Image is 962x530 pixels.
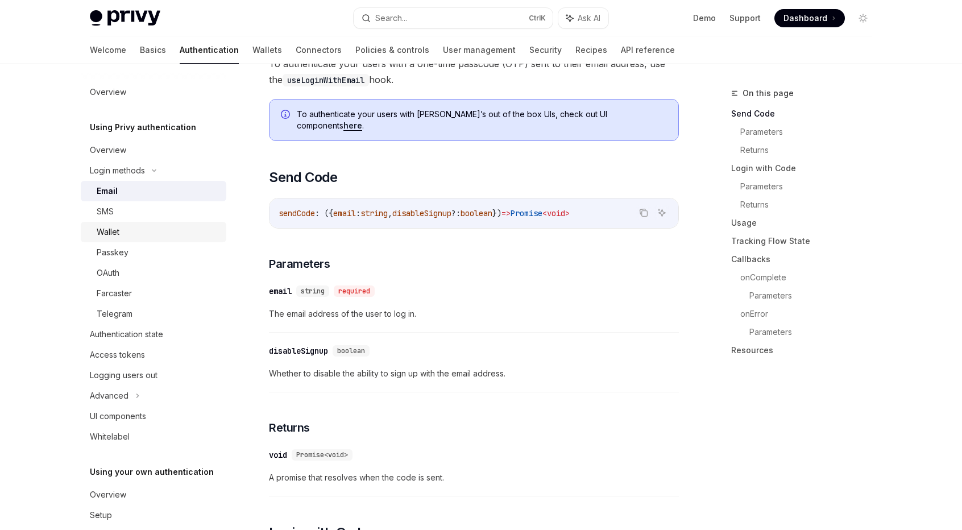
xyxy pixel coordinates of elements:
[90,465,214,479] h5: Using your own authentication
[252,36,282,64] a: Wallets
[296,450,348,459] span: Promise<void>
[81,345,226,365] a: Access tokens
[774,9,845,27] a: Dashboard
[354,8,553,28] button: Search...CtrlK
[279,208,315,218] span: sendCode
[740,177,881,196] a: Parameters
[355,36,429,64] a: Policies & controls
[97,307,132,321] div: Telegram
[731,214,881,232] a: Usage
[501,208,511,218] span: =>
[90,348,145,362] div: Access tokens
[636,205,651,220] button: Copy the contents from the code block
[443,36,516,64] a: User management
[269,420,310,436] span: Returns
[97,246,128,259] div: Passkey
[558,8,608,28] button: Ask AI
[269,307,679,321] span: The email address of the user to log in.
[81,485,226,505] a: Overview
[90,508,112,522] div: Setup
[269,471,679,485] span: A promise that resolves when the code is sent.
[140,36,166,64] a: Basics
[749,287,881,305] a: Parameters
[461,208,492,218] span: boolean
[740,123,881,141] a: Parameters
[731,232,881,250] a: Tracking Flow State
[542,208,547,218] span: <
[81,505,226,525] a: Setup
[90,164,145,177] div: Login methods
[337,346,365,355] span: boolean
[729,13,761,24] a: Support
[356,208,360,218] span: :
[81,406,226,427] a: UI components
[90,85,126,99] div: Overview
[731,341,881,359] a: Resources
[511,208,542,218] span: Promise
[81,304,226,324] a: Telegram
[749,323,881,341] a: Parameters
[269,367,679,380] span: Whether to disable the ability to sign up with the email address.
[621,36,675,64] a: API reference
[740,196,881,214] a: Returns
[315,208,333,218] span: : ({
[283,74,369,86] code: useLoginWithEmail
[81,324,226,345] a: Authentication state
[81,201,226,222] a: SMS
[90,409,146,423] div: UI components
[90,328,163,341] div: Authentication state
[451,208,461,218] span: ?:
[269,345,328,357] div: disableSignup
[492,208,501,218] span: })
[90,36,126,64] a: Welcome
[297,109,667,131] span: To authenticate your users with [PERSON_NAME]’s out of the box UIs, check out UI components .
[81,427,226,447] a: Whitelabel
[731,250,881,268] a: Callbacks
[81,140,226,160] a: Overview
[90,488,126,502] div: Overview
[97,205,114,218] div: SMS
[81,263,226,283] a: OAuth
[90,368,157,382] div: Logging users out
[392,208,451,218] span: disableSignup
[81,222,226,242] a: Wallet
[375,11,407,25] div: Search...
[97,266,119,280] div: OAuth
[97,287,132,300] div: Farcaster
[343,121,362,131] a: here
[654,205,669,220] button: Ask AI
[731,159,881,177] a: Login with Code
[301,287,325,296] span: string
[81,82,226,102] a: Overview
[388,208,392,218] span: ,
[81,283,226,304] a: Farcaster
[90,10,160,26] img: light logo
[565,208,570,218] span: >
[269,285,292,297] div: email
[529,36,562,64] a: Security
[740,141,881,159] a: Returns
[529,14,546,23] span: Ctrl K
[180,36,239,64] a: Authentication
[854,9,872,27] button: Toggle dark mode
[296,36,342,64] a: Connectors
[269,56,679,88] span: To authenticate your users with a one-time passcode (OTP) sent to their email address, use the hook.
[334,285,375,297] div: required
[81,365,226,386] a: Logging users out
[281,110,292,121] svg: Info
[269,256,330,272] span: Parameters
[783,13,827,24] span: Dashboard
[731,105,881,123] a: Send Code
[269,168,338,187] span: Send Code
[743,86,794,100] span: On this page
[269,449,287,461] div: void
[693,13,716,24] a: Demo
[90,143,126,157] div: Overview
[90,121,196,134] h5: Using Privy authentication
[81,242,226,263] a: Passkey
[97,225,119,239] div: Wallet
[333,208,356,218] span: email
[547,208,565,218] span: void
[575,36,607,64] a: Recipes
[360,208,388,218] span: string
